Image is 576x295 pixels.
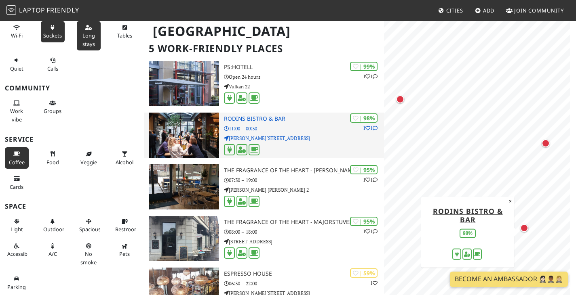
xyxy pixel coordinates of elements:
[5,136,139,143] h3: Service
[80,159,97,166] span: Veggie
[41,21,65,42] button: Sockets
[47,65,58,72] span: Video/audio calls
[5,215,29,236] button: Light
[350,113,378,123] div: | 98%
[224,73,384,81] p: Open 24 hours
[116,159,133,166] span: Alcohol
[146,20,382,42] h1: [GEOGRAPHIC_DATA]
[41,54,65,75] button: Calls
[363,176,378,184] p: 1 1
[472,3,498,18] a: Add
[77,147,101,169] button: Veggie
[396,95,412,111] div: Map marker
[19,6,45,15] span: Laptop
[149,216,219,261] img: The Fragrance of the Heart - Majorstuveien
[43,226,64,233] span: Outdoor area
[7,283,26,291] span: Parking
[224,228,384,236] p: 08:00 – 18:00
[46,6,79,15] span: Friendly
[224,115,384,122] h3: Rodins Bistro & Bar
[149,61,219,106] img: PS:hotell
[113,21,137,42] button: Tables
[224,134,384,142] p: [PERSON_NAME][STREET_ADDRESS]
[113,147,137,169] button: Alcohol
[41,239,65,261] button: A/C
[117,32,132,39] span: Work-friendly tables
[363,73,378,80] p: 1 1
[506,197,514,205] button: Close popup
[350,268,378,278] div: | 59%
[46,159,59,166] span: Food
[9,159,25,166] span: Coffee
[224,219,384,226] h3: The Fragrance of the Heart - Majorstuveien
[113,239,137,261] button: Pets
[5,96,29,126] button: Work vibe
[149,164,219,209] img: The Fragrance of the Heart - Fridtjof
[149,113,219,158] img: Rodins Bistro & Bar
[483,7,495,14] span: Add
[224,270,384,277] h3: Espresso House
[11,32,23,39] span: Stable Wi-Fi
[5,21,29,42] button: Wi-Fi
[350,217,378,226] div: | 95%
[224,176,384,184] p: 07:30 – 19:00
[44,107,61,115] span: Group tables
[41,147,65,169] button: Food
[5,172,29,193] button: Cards
[446,7,463,14] span: Cities
[7,250,32,257] span: Accessible
[350,165,378,174] div: | 95%
[363,124,378,132] p: 1 1
[43,32,62,39] span: Power sockets
[363,228,378,235] p: 1 1
[119,250,130,257] span: Pet friendly
[10,107,23,123] span: People working
[5,239,29,261] button: Accessible
[79,226,101,233] span: Spacious
[542,139,558,155] div: Map marker
[144,164,384,209] a: The Fragrance of the Heart - Fridtjof | 95% 11 The Fragrance of the Heart - [PERSON_NAME] 07:30 –...
[113,215,137,236] button: Restroom
[460,229,476,238] div: 98%
[435,3,466,18] a: Cities
[224,186,384,194] p: [PERSON_NAME] [PERSON_NAME] 2
[80,250,97,266] span: Smoke free
[433,206,503,224] a: Rodins Bistro & Bar
[5,272,29,293] button: Parking
[6,4,79,18] a: LaptopFriendly LaptopFriendly
[224,83,384,90] p: Vulkan 22
[5,84,139,92] h3: Community
[6,5,16,15] img: LaptopFriendly
[41,96,65,118] button: Groups
[77,215,101,236] button: Spacious
[224,167,384,174] h3: The Fragrance of the Heart - [PERSON_NAME]
[5,203,139,210] h3: Space
[82,32,95,47] span: Long stays
[115,226,139,233] span: Restroom
[5,54,29,75] button: Quiet
[514,7,564,14] span: Join Community
[224,125,384,132] p: 11:00 – 00:30
[520,224,536,240] div: Map marker
[10,65,23,72] span: Quiet
[5,147,29,169] button: Coffee
[350,62,378,71] div: | 99%
[77,239,101,269] button: No smoke
[503,3,567,18] a: Join Community
[10,183,23,190] span: Credit cards
[224,280,384,287] p: 06:30 – 22:00
[77,21,101,50] button: Long stays
[41,215,65,236] button: Outdoor
[224,238,384,245] p: [STREET_ADDRESS]
[144,113,384,158] a: Rodins Bistro & Bar | 98% 11 Rodins Bistro & Bar 11:00 – 00:30 [PERSON_NAME][STREET_ADDRESS]
[49,250,57,257] span: Air conditioned
[11,226,23,233] span: Natural light
[224,64,384,71] h3: PS:hotell
[144,216,384,261] a: The Fragrance of the Heart - Majorstuveien | 95% 11 The Fragrance of the Heart - Majorstuveien 08...
[370,279,378,287] p: 1
[144,61,384,106] a: PS:hotell | 99% 11 PS:hotell Open 24 hours Vulkan 22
